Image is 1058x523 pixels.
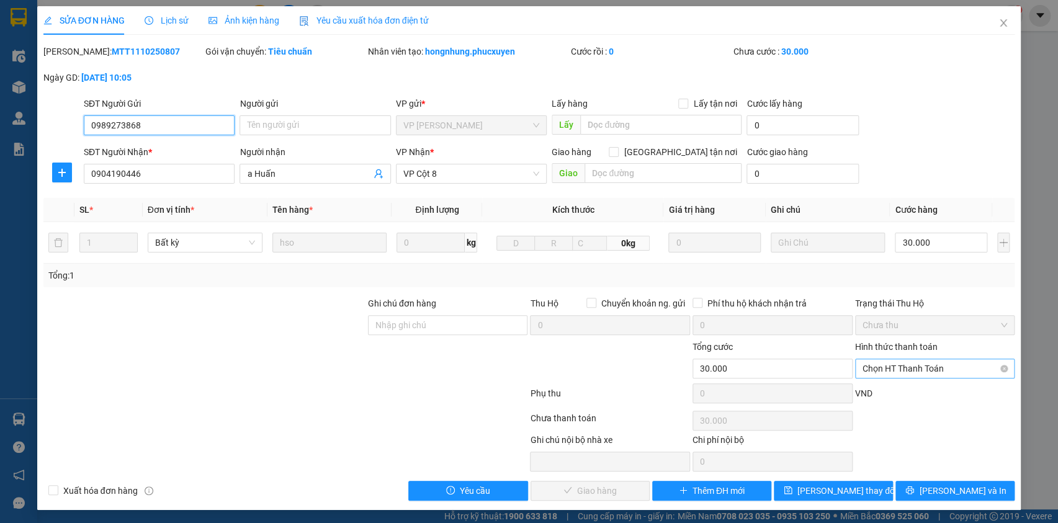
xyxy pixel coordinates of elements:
[784,486,792,496] span: save
[552,115,580,135] span: Lấy
[895,205,937,215] span: Cước hàng
[530,298,558,308] span: Thu Hộ
[998,18,1008,28] span: close
[79,205,89,215] span: SL
[145,16,153,25] span: clock-circle
[53,168,71,177] span: plus
[986,6,1021,41] button: Close
[205,45,365,58] div: Gói vận chuyển:
[552,205,594,215] span: Kích thước
[905,486,914,496] span: printer
[771,233,885,253] input: Ghi Chú
[403,164,539,183] span: VP Cột 8
[299,16,309,26] img: icon
[415,205,459,215] span: Định lượng
[679,486,688,496] span: plus
[155,233,255,252] span: Bất kỳ
[668,205,714,215] span: Giá trị hàng
[855,388,872,398] span: VND
[919,484,1006,498] span: [PERSON_NAME] và In
[43,16,125,25] span: SỬA ĐƠN HÀNG
[299,16,429,25] span: Yêu cầu xuất hóa đơn điện tử
[368,315,528,335] input: Ghi chú đơn hàng
[534,236,573,251] input: R
[746,147,807,157] label: Cước giao hàng
[531,481,650,501] button: checkGiao hàng
[368,45,568,58] div: Nhân viên tạo:
[733,45,893,58] div: Chưa cước :
[585,163,742,183] input: Dọc đường
[668,233,760,253] input: 0
[425,47,515,56] b: hongnhung.phucxuyen
[746,99,802,109] label: Cước lấy hàng
[240,145,390,159] div: Người nhận
[240,97,390,110] div: Người gửi
[855,297,1015,310] div: Trạng thái Thu Hộ
[148,205,194,215] span: Đơn vị tính
[652,481,771,501] button: plusThêm ĐH mới
[1000,365,1008,372] span: close-circle
[48,233,68,253] button: delete
[368,298,436,308] label: Ghi chú đơn hàng
[52,163,72,182] button: plus
[596,297,690,310] span: Chuyển khoản ng. gửi
[268,47,312,56] b: Tiêu chuẩn
[396,97,547,110] div: VP gửi
[396,147,430,157] span: VP Nhận
[688,97,742,110] span: Lấy tận nơi
[693,433,853,452] div: Chi phí nội bộ
[374,169,383,179] span: user-add
[863,316,1008,334] span: Chưa thu
[693,342,733,352] span: Tổng cước
[702,297,812,310] span: Phí thu hộ khách nhận trả
[529,387,691,408] div: Phụ thu
[43,16,52,25] span: edit
[84,97,235,110] div: SĐT Người Gửi
[145,16,189,25] span: Lịch sử
[460,484,490,498] span: Yêu cầu
[208,16,279,25] span: Ảnh kiện hàng
[48,269,409,282] div: Tổng: 1
[895,481,1015,501] button: printer[PERSON_NAME] và In
[863,359,1008,378] span: Chọn HT Thanh Toán
[496,236,535,251] input: D
[619,145,742,159] span: [GEOGRAPHIC_DATA] tận nơi
[580,115,742,135] input: Dọc đường
[552,163,585,183] span: Giao
[112,47,180,56] b: MTT1110250807
[571,45,731,58] div: Cước rồi :
[272,205,313,215] span: Tên hàng
[552,147,591,157] span: Giao hàng
[58,484,143,498] span: Xuất hóa đơn hàng
[529,411,691,433] div: Chưa thanh toán
[403,116,539,135] span: VP Dương Đình Nghệ
[43,45,204,58] div: [PERSON_NAME]:
[855,342,938,352] label: Hình thức thanh toán
[84,145,235,159] div: SĐT Người Nhận
[609,47,614,56] b: 0
[766,198,890,222] th: Ghi chú
[774,481,893,501] button: save[PERSON_NAME] thay đổi
[272,233,387,253] input: VD: Bàn, Ghế
[465,233,477,253] span: kg
[43,71,204,84] div: Ngày GD:
[746,164,859,184] input: Cước giao hàng
[781,47,808,56] b: 30.000
[446,486,455,496] span: exclamation-circle
[408,481,527,501] button: exclamation-circleYêu cầu
[552,99,588,109] span: Lấy hàng
[208,16,217,25] span: picture
[607,236,649,251] span: 0kg
[997,233,1010,253] button: plus
[693,484,745,498] span: Thêm ĐH mới
[572,236,607,251] input: C
[746,115,859,135] input: Cước lấy hàng
[797,484,897,498] span: [PERSON_NAME] thay đổi
[530,433,690,452] div: Ghi chú nội bộ nhà xe
[81,73,132,83] b: [DATE] 10:05
[145,486,153,495] span: info-circle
